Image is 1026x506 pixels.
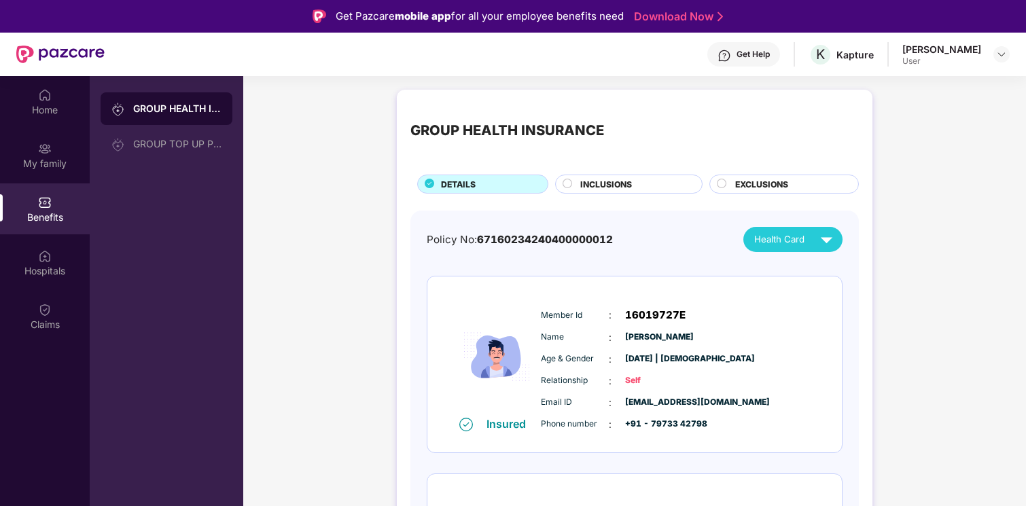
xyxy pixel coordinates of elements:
[38,142,52,156] img: svg+xml;base64,PHN2ZyB3aWR0aD0iMjAiIGhlaWdodD0iMjAiIHZpZXdCb3g9IjAgMCAyMCAyMCIgZmlsbD0ibm9uZSIgeG...
[625,374,693,387] span: Self
[541,331,609,344] span: Name
[609,352,612,367] span: :
[111,138,125,151] img: svg+xml;base64,PHN2ZyB3aWR0aD0iMjAiIGhlaWdodD0iMjAiIHZpZXdCb3g9IjAgMCAyMCAyMCIgZmlsbD0ibm9uZSIgeG...
[609,395,612,410] span: :
[625,396,693,409] span: [EMAIL_ADDRESS][DOMAIN_NAME]
[580,178,632,191] span: INCLUSIONS
[902,43,981,56] div: [PERSON_NAME]
[456,297,537,416] img: icon
[38,249,52,263] img: svg+xml;base64,PHN2ZyBpZD0iSG9zcGl0YWxzIiB4bWxucz0iaHR0cDovL3d3dy53My5vcmcvMjAwMC9zdmciIHdpZHRoPS...
[625,307,686,323] span: 16019727E
[336,8,624,24] div: Get Pazcare for all your employee benefits need
[609,308,612,323] span: :
[541,396,609,409] span: Email ID
[313,10,326,23] img: Logo
[737,49,770,60] div: Get Help
[541,353,609,365] span: Age & Gender
[541,418,609,431] span: Phone number
[996,49,1007,60] img: svg+xml;base64,PHN2ZyBpZD0iRHJvcGRvd24tMzJ4MzIiIHhtbG5zPSJodHRwOi8vd3d3LnczLm9yZy8yMDAwL3N2ZyIgd2...
[427,232,613,248] div: Policy No:
[754,232,804,247] span: Health Card
[816,46,825,62] span: K
[441,178,476,191] span: DETAILS
[541,309,609,322] span: Member Id
[38,88,52,102] img: svg+xml;base64,PHN2ZyBpZD0iSG9tZSIgeG1sbnM9Imh0dHA6Ly93d3cudzMub3JnLzIwMDAvc3ZnIiB3aWR0aD0iMjAiIG...
[609,417,612,432] span: :
[477,233,613,246] span: 67160234240400000012
[625,353,693,365] span: [DATE] | [DEMOGRAPHIC_DATA]
[133,102,222,115] div: GROUP HEALTH INSURANCE
[111,103,125,116] img: svg+xml;base64,PHN2ZyB3aWR0aD0iMjAiIGhlaWdodD0iMjAiIHZpZXdCb3g9IjAgMCAyMCAyMCIgZmlsbD0ibm9uZSIgeG...
[16,46,105,63] img: New Pazcare Logo
[459,418,473,431] img: svg+xml;base64,PHN2ZyB4bWxucz0iaHR0cDovL3d3dy53My5vcmcvMjAwMC9zdmciIHdpZHRoPSIxNiIgaGVpZ2h0PSIxNi...
[815,228,838,251] img: svg+xml;base64,PHN2ZyB4bWxucz0iaHR0cDovL3d3dy53My5vcmcvMjAwMC9zdmciIHZpZXdCb3g9IjAgMCAyNCAyNCIgd2...
[38,303,52,317] img: svg+xml;base64,PHN2ZyBpZD0iQ2xhaW0iIHhtbG5zPSJodHRwOi8vd3d3LnczLm9yZy8yMDAwL3N2ZyIgd2lkdGg9IjIwIi...
[410,120,604,141] div: GROUP HEALTH INSURANCE
[609,374,612,388] span: :
[836,48,874,61] div: Kapture
[735,178,788,191] span: EXCLUSIONS
[743,227,843,252] button: Health Card
[634,10,719,24] a: Download Now
[487,417,534,431] div: Insured
[38,196,52,209] img: svg+xml;base64,PHN2ZyBpZD0iQmVuZWZpdHMiIHhtbG5zPSJodHRwOi8vd3d3LnczLm9yZy8yMDAwL3N2ZyIgd2lkdGg9Ij...
[133,139,222,149] div: GROUP TOP UP POLICY
[625,331,693,344] span: [PERSON_NAME]
[541,374,609,387] span: Relationship
[718,49,731,62] img: svg+xml;base64,PHN2ZyBpZD0iSGVscC0zMngzMiIgeG1sbnM9Imh0dHA6Ly93d3cudzMub3JnLzIwMDAvc3ZnIiB3aWR0aD...
[625,418,693,431] span: +91 - 79733 42798
[395,10,451,22] strong: mobile app
[609,330,612,345] span: :
[902,56,981,67] div: User
[718,10,723,24] img: Stroke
